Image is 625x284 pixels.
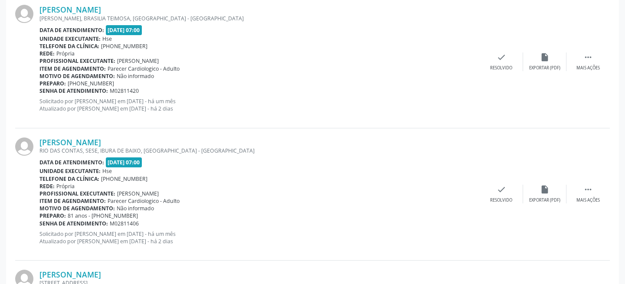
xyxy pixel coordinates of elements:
[39,137,101,147] a: [PERSON_NAME]
[106,157,142,167] span: [DATE] 07:00
[39,197,106,205] b: Item de agendamento:
[39,175,99,183] b: Telefone da clínica:
[39,230,480,245] p: Solicitado por [PERSON_NAME] em [DATE] - há um mês Atualizado por [PERSON_NAME] em [DATE] - há 2 ...
[106,25,142,35] span: [DATE] 07:00
[490,197,512,203] div: Resolvido
[540,185,550,194] i: insert_drive_file
[576,197,600,203] div: Mais ações
[39,205,115,212] b: Motivo de agendamento:
[117,72,154,80] span: Não informado
[540,52,550,62] i: insert_drive_file
[101,175,147,183] span: [PHONE_NUMBER]
[15,137,33,156] img: img
[39,147,480,154] div: RIO DAS CONTAS, SESE, IBURA DE BAIXO, [GEOGRAPHIC_DATA] - [GEOGRAPHIC_DATA]
[102,167,112,175] span: Hse
[583,185,593,194] i: 
[39,159,104,166] b: Data de atendimento:
[39,183,55,190] b: Rede:
[117,57,159,65] span: [PERSON_NAME]
[102,35,112,42] span: Hse
[39,220,108,227] b: Senha de atendimento:
[110,220,139,227] span: M02811406
[529,65,560,71] div: Exportar (PDF)
[39,87,108,95] b: Senha de atendimento:
[490,65,512,71] div: Resolvido
[497,185,506,194] i: check
[39,212,66,219] b: Preparo:
[117,190,159,197] span: [PERSON_NAME]
[39,190,115,197] b: Profissional executante:
[56,50,75,57] span: Própria
[68,80,114,87] span: [PHONE_NUMBER]
[56,183,75,190] span: Própria
[15,5,33,23] img: img
[529,197,560,203] div: Exportar (PDF)
[68,212,138,219] span: 81 anos - [PHONE_NUMBER]
[583,52,593,62] i: 
[39,65,106,72] b: Item de agendamento:
[39,80,66,87] b: Preparo:
[497,52,506,62] i: check
[39,42,99,50] b: Telefone da clínica:
[110,87,139,95] span: M02811420
[108,197,180,205] span: Parecer Cardiologico - Adulto
[39,167,101,175] b: Unidade executante:
[39,35,101,42] b: Unidade executante:
[39,57,115,65] b: Profissional executante:
[39,50,55,57] b: Rede:
[39,26,104,34] b: Data de atendimento:
[39,15,480,22] div: [PERSON_NAME], BRASILIA TEIMOSA, [GEOGRAPHIC_DATA] - [GEOGRAPHIC_DATA]
[101,42,147,50] span: [PHONE_NUMBER]
[576,65,600,71] div: Mais ações
[117,205,154,212] span: Não informado
[39,98,480,112] p: Solicitado por [PERSON_NAME] em [DATE] - há um mês Atualizado por [PERSON_NAME] em [DATE] - há 2 ...
[108,65,180,72] span: Parecer Cardiologico - Adulto
[39,5,101,14] a: [PERSON_NAME]
[39,270,101,279] a: [PERSON_NAME]
[39,72,115,80] b: Motivo de agendamento:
